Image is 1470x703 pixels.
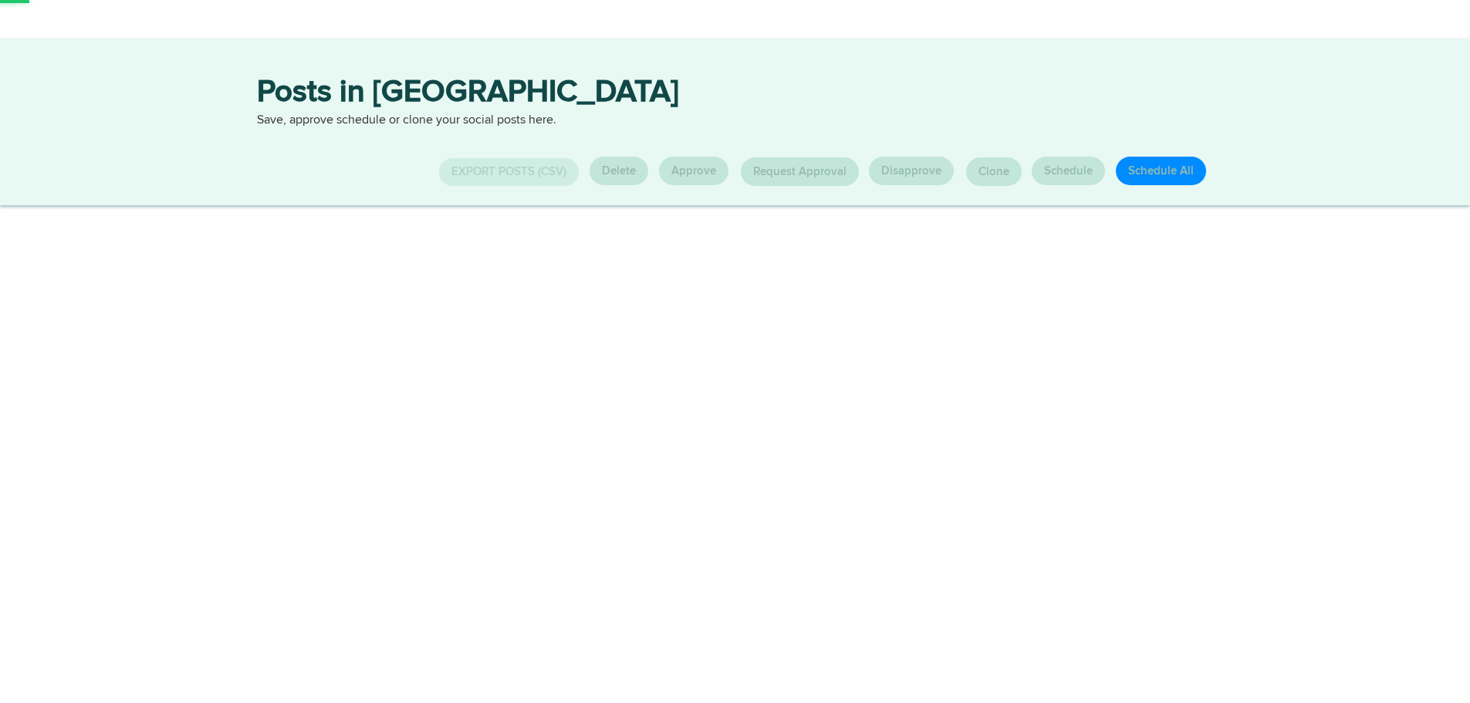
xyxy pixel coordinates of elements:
[1032,157,1105,185] button: Schedule
[978,166,1009,177] span: Clone
[257,77,1214,112] h3: Posts in [GEOGRAPHIC_DATA]
[741,157,859,186] button: Request Approval
[753,166,847,177] span: Request Approval
[966,157,1022,186] button: Clone
[1116,157,1206,185] button: Schedule All
[590,157,648,185] button: Delete
[257,112,1214,130] p: Save, approve schedule or clone your social posts here.
[439,158,579,186] button: Export Posts (CSV)
[869,157,954,185] button: Disapprove
[659,157,728,185] button: Approve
